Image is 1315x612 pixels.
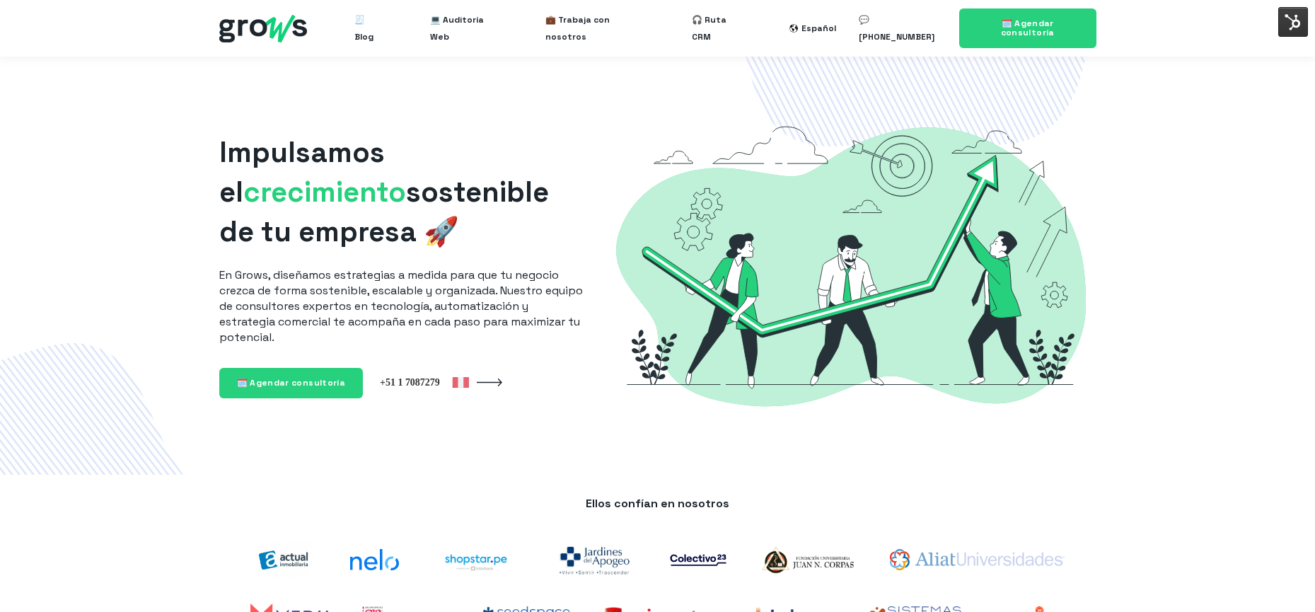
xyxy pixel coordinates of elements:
h1: Impulsamos el sostenible de tu empresa 🚀 [219,133,583,252]
img: shoptarpe [433,544,519,576]
img: grows - hubspot [219,15,307,42]
img: logo-Corpas [760,544,856,576]
img: Interruptor del menú de herramientas de HubSpot [1278,7,1308,37]
a: 🗓️ Agendar consultoría [219,368,364,398]
span: crecimiento [243,174,406,210]
span: 🗓️ Agendar consultoría [237,377,346,388]
img: Grows-Growth-Marketing-Hacking-Hubspot [606,102,1096,429]
img: actual-inmobiliaria [250,541,317,579]
img: co23 [670,554,726,566]
a: 💼 Trabaja con nosotros [545,6,647,51]
img: Grows Perú [380,376,469,388]
p: Ellos confían en nosotros [233,496,1082,512]
a: 💬 [PHONE_NUMBER] [859,6,942,51]
img: jardines-del-apogeo [553,538,636,581]
span: 🗓️ Agendar consultoría [1001,18,1055,38]
a: 🎧 Ruta CRM [692,6,744,51]
div: Español [801,20,836,37]
a: 🗓️ Agendar consultoría [959,8,1096,48]
a: 🧾 Blog [354,6,384,51]
img: nelo [350,549,399,570]
a: 💻 Auditoría Web [430,6,500,51]
img: aliat-universidades [890,549,1065,570]
iframe: Chat Widget [1244,544,1315,612]
p: En Grows, diseñamos estrategias a medida para que tu negocio crezca de forma sostenible, escalabl... [219,267,583,345]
